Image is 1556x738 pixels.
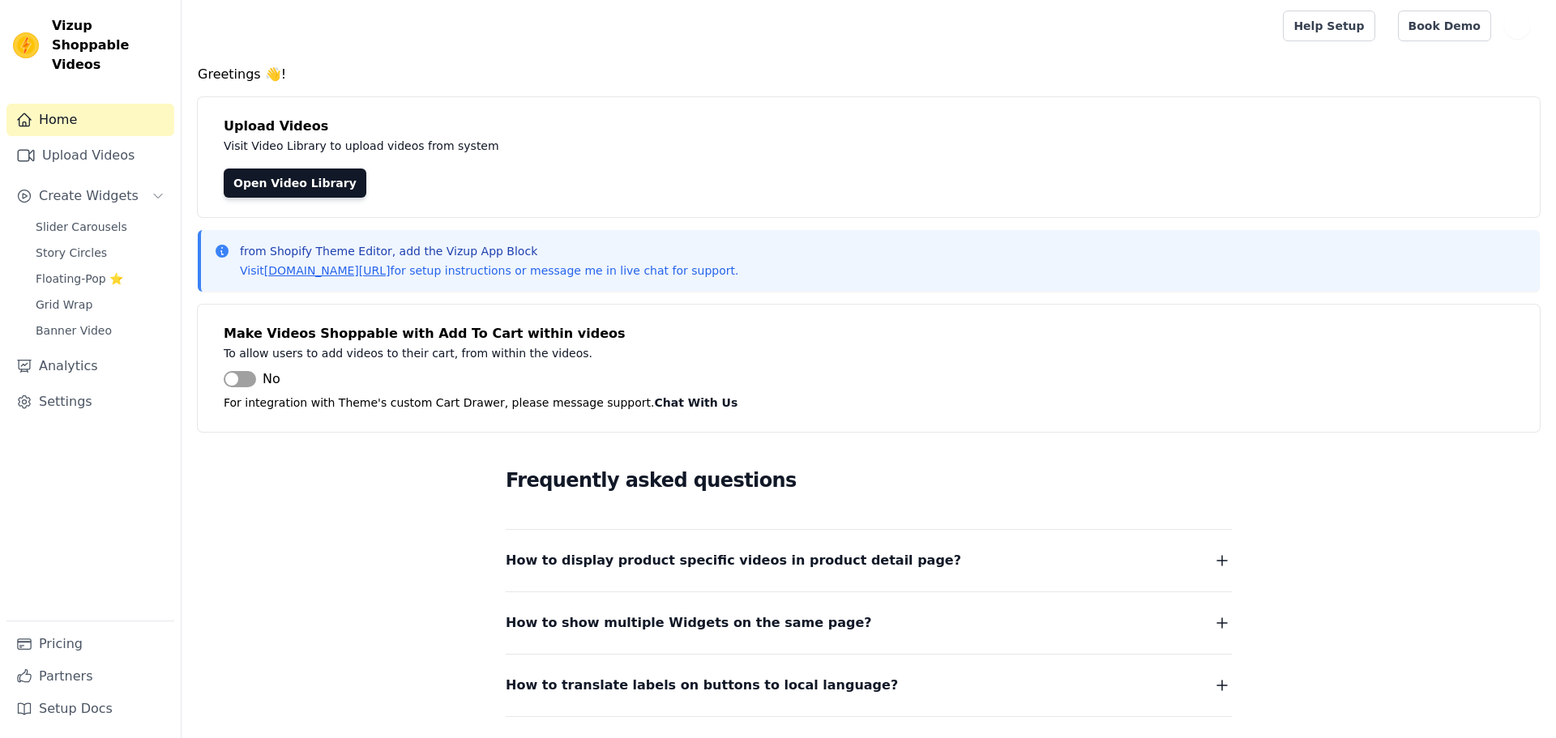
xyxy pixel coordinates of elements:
p: For integration with Theme's custom Cart Drawer, please message support. [224,393,1514,412]
span: Banner Video [36,322,112,339]
button: How to translate labels on buttons to local language? [506,674,1232,697]
button: Chat With Us [655,393,738,412]
p: Visit Video Library to upload videos from system [224,136,950,156]
a: Banner Video [26,319,174,342]
p: from Shopify Theme Editor, add the Vizup App Block [240,243,738,259]
p: Visit for setup instructions or message me in live chat for support. [240,262,738,279]
button: How to display product specific videos in product detail page? [506,549,1232,572]
a: Open Video Library [224,169,366,198]
a: Book Demo [1398,11,1491,41]
button: No [224,369,280,389]
h4: Upload Videos [224,117,1514,136]
a: Analytics [6,350,174,382]
h2: Frequently asked questions [506,464,1232,497]
a: Grid Wrap [26,293,174,316]
a: Slider Carousels [26,215,174,238]
span: Story Circles [36,245,107,261]
a: Home [6,104,174,136]
a: Setup Docs [6,693,174,725]
span: Slider Carousels [36,219,127,235]
button: How to show multiple Widgets on the same page? [506,612,1232,634]
span: Grid Wrap [36,296,92,313]
a: Settings [6,386,174,418]
a: Pricing [6,628,174,660]
a: Story Circles [26,241,174,264]
a: [DOMAIN_NAME][URL] [264,264,391,277]
span: How to show multiple Widgets on the same page? [506,612,872,634]
a: Upload Videos [6,139,174,172]
h4: Greetings 👋! [198,65,1540,84]
span: How to translate labels on buttons to local language? [506,674,898,697]
a: Partners [6,660,174,693]
a: Help Setup [1283,11,1374,41]
span: How to display product specific videos in product detail page? [506,549,961,572]
a: Floating-Pop ⭐ [26,267,174,290]
span: Vizup Shoppable Videos [52,16,168,75]
h4: Make Videos Shoppable with Add To Cart within videos [224,324,1514,343]
span: No [263,369,280,389]
span: Create Widgets [39,186,139,206]
span: Floating-Pop ⭐ [36,271,123,287]
img: Vizup [13,32,39,58]
p: To allow users to add videos to their cart, from within the videos. [224,343,950,363]
button: Create Widgets [6,180,174,212]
